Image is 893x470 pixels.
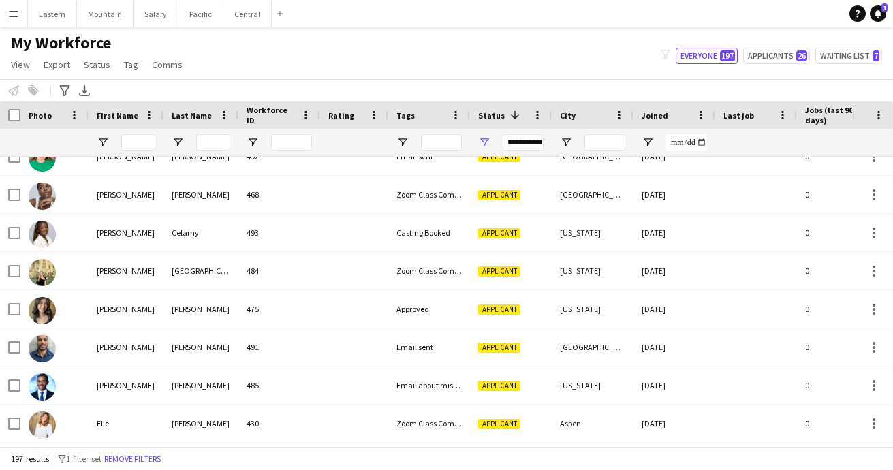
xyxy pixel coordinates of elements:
a: Export [38,56,76,74]
button: Open Filter Menu [172,136,184,148]
div: 492 [238,138,320,175]
div: [DATE] [633,176,715,213]
span: My Workforce [11,33,111,53]
span: City [560,110,576,121]
span: Status [478,110,505,121]
div: [PERSON_NAME] [89,328,163,366]
span: First Name [97,110,138,121]
div: [GEOGRAPHIC_DATA] [163,252,238,289]
span: Joined [642,110,668,121]
div: Zoom Class Completed [388,252,470,289]
button: Remove filters [101,452,163,467]
span: 1 [881,3,888,12]
div: [PERSON_NAME] [163,366,238,404]
div: [GEOGRAPHIC_DATA] [552,176,633,213]
app-action-btn: Advanced filters [57,82,73,99]
div: [DATE] [633,290,715,328]
div: 0 [797,252,886,289]
img: BAILEY LOBAN [29,183,56,210]
div: Email sent [388,138,470,175]
span: Applicant [478,419,520,429]
button: Open Filter Menu [478,136,490,148]
div: 491 [238,328,320,366]
span: Tags [396,110,415,121]
input: First Name Filter Input [121,134,155,151]
div: 484 [238,252,320,289]
span: Applicant [478,190,520,200]
img: Britney Celamy [29,221,56,248]
button: Mountain [77,1,134,27]
button: Open Filter Menu [560,136,572,148]
button: Central [223,1,272,27]
div: [GEOGRAPHIC_DATA] [552,328,633,366]
button: Open Filter Menu [247,136,259,148]
div: [PERSON_NAME] [89,138,163,175]
div: [PERSON_NAME] [163,405,238,442]
a: 1 [870,5,886,22]
button: Pacific [178,1,223,27]
div: [PERSON_NAME] [89,176,163,213]
div: [PERSON_NAME] [89,252,163,289]
input: Workforce ID Filter Input [271,134,312,151]
div: Zoom Class Completed [388,405,470,442]
a: View [5,56,35,74]
div: [US_STATE] [552,290,633,328]
span: Rating [328,110,354,121]
img: Annie Lockwood [29,144,56,172]
div: Casting Booked [388,214,470,251]
input: Tags Filter Input [421,134,462,151]
span: Applicant [478,266,520,277]
button: Waiting list7 [815,48,882,64]
div: [PERSON_NAME] [89,290,163,328]
span: Last Name [172,110,212,121]
div: Approved [388,290,470,328]
span: Photo [29,110,52,121]
div: 430 [238,405,320,442]
div: Aspen [552,405,633,442]
div: 0 [797,328,886,366]
span: Applicant [478,304,520,315]
button: Applicants26 [743,48,810,64]
div: [PERSON_NAME] [163,328,238,366]
span: Jobs (last 90 days) [805,105,861,125]
div: 475 [238,290,320,328]
span: Applicant [478,343,520,353]
div: [DATE] [633,328,715,366]
span: Tag [124,59,138,71]
div: 0 [797,290,886,328]
div: [US_STATE] [552,214,633,251]
span: Applicant [478,381,520,391]
span: Applicant [478,152,520,162]
div: 493 [238,214,320,251]
div: Email sent [388,328,470,366]
div: [PERSON_NAME] [163,138,238,175]
button: Everyone197 [676,48,738,64]
img: Carley Berlin [29,259,56,286]
div: [DATE] [633,405,715,442]
span: Applicant [478,228,520,238]
button: Eastern [28,1,77,27]
span: Last job [723,110,754,121]
div: 0 [797,176,886,213]
div: 0 [797,366,886,404]
span: 1 filter set [66,454,101,464]
span: 197 [720,50,735,61]
div: [DATE] [633,138,715,175]
div: Elle [89,405,163,442]
div: 0 [797,214,886,251]
a: Tag [119,56,144,74]
div: 468 [238,176,320,213]
div: Celamy [163,214,238,251]
input: Last Name Filter Input [196,134,230,151]
button: Open Filter Menu [642,136,654,148]
div: 0 [797,405,886,442]
div: 0 [797,138,886,175]
div: Zoom Class Completed [388,176,470,213]
span: View [11,59,30,71]
img: Elle Eggleston [29,411,56,439]
span: Comms [152,59,183,71]
span: Export [44,59,70,71]
div: Email about missing information [388,366,470,404]
div: [GEOGRAPHIC_DATA] [552,138,633,175]
button: Open Filter Menu [396,136,409,148]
